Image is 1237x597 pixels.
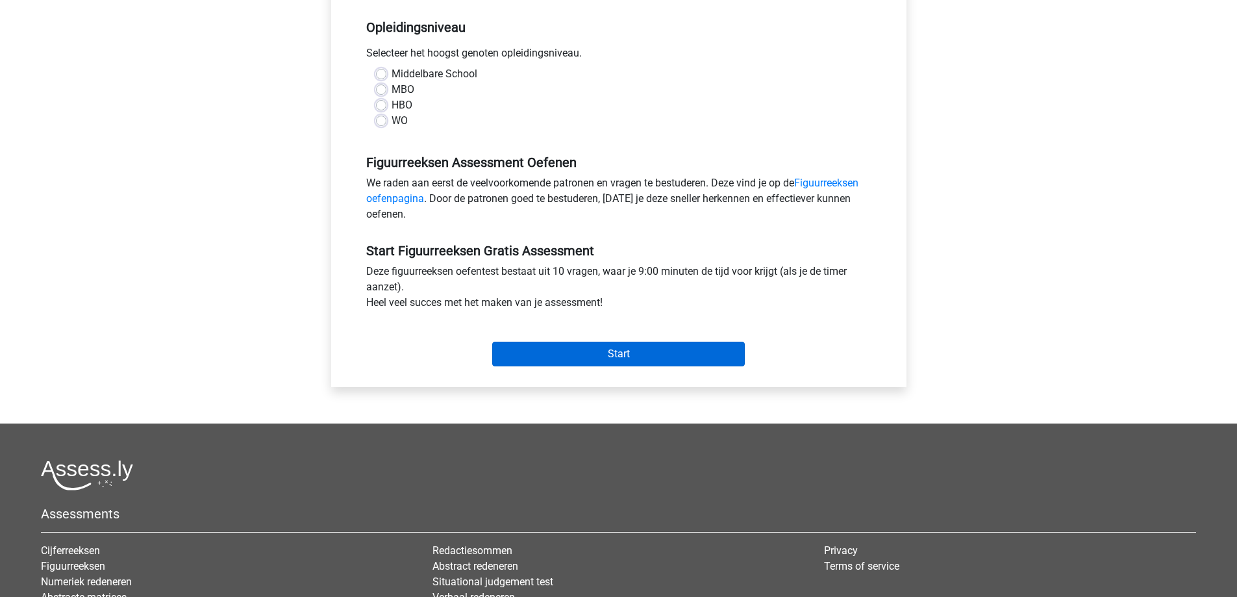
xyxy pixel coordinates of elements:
img: Assessly logo [41,460,133,490]
div: Selecteer het hoogst genoten opleidingsniveau. [356,45,881,66]
a: Numeriek redeneren [41,576,132,588]
input: Start [492,342,745,366]
h5: Start Figuurreeksen Gratis Assessment [366,243,871,259]
h5: Opleidingsniveau [366,14,871,40]
a: Cijferreeksen [41,544,100,557]
a: Situational judgement test [432,576,553,588]
label: WO [392,113,408,129]
label: HBO [392,97,412,113]
a: Redactiesommen [432,544,512,557]
label: MBO [392,82,414,97]
a: Figuurreeksen [41,560,105,572]
div: We raden aan eerst de veelvoorkomende patronen en vragen te bestuderen. Deze vind je op de . Door... [356,175,881,227]
a: Terms of service [824,560,899,572]
h5: Figuurreeksen Assessment Oefenen [366,155,871,170]
a: Abstract redeneren [432,560,518,572]
h5: Assessments [41,506,1196,522]
label: Middelbare School [392,66,477,82]
div: Deze figuurreeksen oefentest bestaat uit 10 vragen, waar je 9:00 minuten de tijd voor krijgt (als... [356,264,881,316]
a: Privacy [824,544,858,557]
